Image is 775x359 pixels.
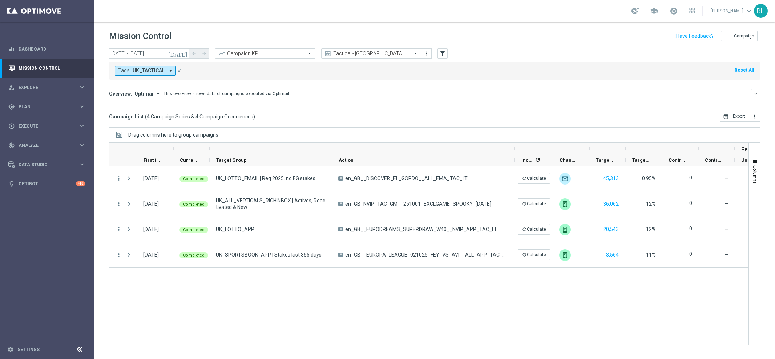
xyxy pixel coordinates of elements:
button: 20,543 [602,225,619,234]
span: en_GB_NVIP_TAC_GM__251001_EXCLGAME_SPOOKY_HALLOWEEN [345,201,491,207]
i: lightbulb [8,181,15,187]
div: Embedded Messaging [559,198,571,210]
span: Campaign [734,33,754,39]
div: Optibot [8,174,85,193]
colored-tag: Completed [179,201,208,207]
i: keyboard_arrow_right [78,103,85,110]
button: keyboard_arrow_down [751,89,760,98]
ng-select: Tactical - UK [321,48,421,59]
ng-select: Campaign KPI [215,48,315,59]
button: more_vert [116,226,122,233]
button: add Campaign [721,31,758,41]
span: Channel [560,157,577,163]
div: gps_fixed Plan keyboard_arrow_right [8,104,86,110]
span: Calculate column [534,156,541,164]
a: Optibot [19,174,76,193]
div: +10 [76,181,85,186]
span: Targeted Customers [596,157,613,163]
div: 02 Oct 2025, Thursday [143,251,159,258]
button: Data Studio keyboard_arrow_right [8,162,86,168]
h3: Campaign List [109,113,255,120]
span: — [724,226,728,232]
i: filter_alt [439,50,446,57]
button: Optimail arrow_drop_down [132,90,164,97]
a: Dashboard [19,39,85,59]
button: person_search Explore keyboard_arrow_right [8,85,86,90]
span: school [650,7,658,15]
i: more_vert [751,114,757,120]
i: close [177,68,182,73]
span: — [724,201,728,207]
i: gps_fixed [8,104,15,110]
colored-tag: Completed [179,251,208,258]
span: UK_TACTICAL [133,68,165,74]
div: Mission Control [8,65,86,71]
i: add [724,33,730,39]
span: First in Range [144,157,161,163]
button: play_circle_outline Execute keyboard_arrow_right [8,123,86,129]
input: Have Feedback? [676,33,714,39]
img: Optimail [559,173,571,185]
span: A [338,202,343,206]
div: Press SPACE to select this row. [109,217,137,242]
i: settings [7,346,14,353]
i: arrow_drop_down [155,90,161,97]
div: 02 Oct 2025, Thursday [143,201,159,207]
div: Analyze [8,142,78,149]
span: Execute [19,124,78,128]
div: Press SPACE to select this row. [109,191,137,217]
div: This overview shows data of campaigns executed via Optimail [164,90,289,97]
button: open_in_browser Export [720,112,748,122]
i: refresh [522,201,527,206]
span: en_GB__EUROPA_LEAGUE_021025_FEY_VS_AVI__ALL_APP_TAC_SP [345,251,509,258]
i: [DATE] [168,50,188,57]
i: trending_up [218,50,225,57]
button: refreshCalculate [518,224,550,235]
span: Completed [183,253,205,258]
span: Control Response Rate [705,157,722,163]
div: Mission Control [8,59,85,78]
span: 4 Campaign Series & 4 Campaign Occurrences [147,113,253,120]
h3: Overview: [109,90,132,97]
i: arrow_back [191,51,197,56]
span: 11% [646,252,656,258]
label: 0 [689,200,692,206]
button: [DATE] [167,48,189,59]
button: more_vert [116,175,122,182]
span: A [338,176,343,181]
span: Completed [183,227,205,232]
img: OptiMobile Push [559,249,571,261]
span: Targeted Response Rate [632,157,650,163]
span: 0.95% [642,176,656,181]
div: Press SPACE to select this row. [137,217,771,242]
button: more_vert [748,112,760,122]
button: track_changes Analyze keyboard_arrow_right [8,142,86,148]
i: more_vert [424,51,429,56]
i: keyboard_arrow_right [78,161,85,168]
i: refresh [522,252,527,257]
span: UK_LOTTO_EMAIL | Reg 2025, no EG stakes [216,175,315,182]
label: 0 [689,225,692,232]
div: 02 Oct 2025, Thursday [143,175,159,182]
div: Press SPACE to select this row. [137,242,771,268]
span: Tags: [118,68,131,74]
span: Data Studio [19,162,78,167]
span: UK_LOTTO_APP [216,226,254,233]
button: more_vert [116,251,122,258]
div: Explore [8,84,78,91]
label: 0 [689,251,692,257]
div: 02 Oct 2025, Thursday [143,226,159,233]
i: refresh [522,227,527,232]
span: — [724,252,728,258]
span: Explore [19,85,78,90]
button: more_vert [423,49,430,58]
div: Press SPACE to select this row. [109,242,137,268]
img: OptiMobile Push [559,224,571,235]
i: person_search [8,84,15,91]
